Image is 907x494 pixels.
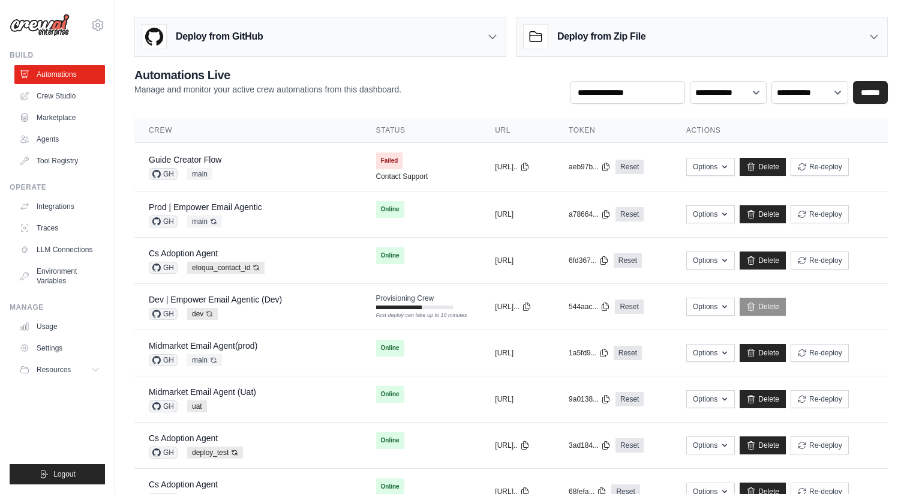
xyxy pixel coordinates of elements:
span: Resources [37,365,71,375]
button: Re-deploy [791,158,849,176]
a: Settings [14,339,105,358]
span: GH [149,215,178,227]
button: Options [686,252,735,270]
a: Agents [14,130,105,149]
div: First deploy can take up to 10 minutes [376,312,453,320]
span: GH [149,400,178,412]
button: Re-deploy [791,390,849,408]
span: Provisioning Crew [376,294,434,303]
button: Options [686,344,735,362]
span: Online [376,247,404,264]
span: Online [376,386,404,403]
span: GH [149,168,178,180]
a: Integrations [14,197,105,216]
th: Actions [672,118,888,143]
span: dev [187,308,218,320]
button: aeb97b... [569,162,611,172]
span: uat [187,400,207,412]
span: Online [376,432,404,449]
a: Reset [615,438,644,453]
span: main [187,354,222,366]
button: Logout [10,464,105,484]
span: GH [149,354,178,366]
th: URL [480,118,554,143]
h3: Deploy from Zip File [557,29,645,44]
span: Online [376,340,404,357]
button: Options [686,390,735,408]
a: Delete [740,205,786,223]
a: Cs Adoption Agent [149,480,218,489]
button: 544aac... [569,302,610,312]
th: Status [362,118,481,143]
a: Cs Adoption Agent [149,249,218,258]
span: Logout [53,469,76,479]
a: Delete [740,298,786,316]
a: Delete [740,344,786,362]
div: Operate [10,182,105,192]
a: Prod | Empower Email Agentic [149,202,262,212]
a: Delete [740,158,786,176]
button: Resources [14,360,105,379]
a: Automations [14,65,105,84]
h3: Deploy from GitHub [176,29,263,44]
span: Failed [376,152,403,169]
div: Build [10,50,105,60]
a: Contact Support [376,172,428,181]
a: LLM Connections [14,240,105,259]
a: Delete [740,390,786,408]
a: Reset [614,346,642,360]
a: Midmarket Email Agent(prod) [149,341,257,351]
a: Reset [615,392,644,406]
a: Reset [615,300,643,314]
a: Cs Adoption Agent [149,433,218,443]
p: Manage and monitor your active crew automations from this dashboard. [134,83,401,95]
span: main [187,215,222,227]
button: Options [686,205,735,223]
a: Usage [14,317,105,336]
span: Online [376,201,404,218]
a: Reset [615,207,644,221]
th: Token [554,118,672,143]
button: 6fd367... [569,256,609,265]
button: 1a5fd9... [569,348,609,358]
a: Delete [740,436,786,454]
a: Midmarket Email Agent (Uat) [149,387,256,397]
button: Re-deploy [791,344,849,362]
span: eloqua_contact_id [187,262,265,274]
a: Dev | Empower Email Agentic (Dev) [149,295,282,304]
span: GH [149,308,178,320]
button: a78664... [569,209,611,219]
button: Re-deploy [791,205,849,223]
a: Traces [14,218,105,238]
a: Tool Registry [14,151,105,170]
h2: Automations Live [134,67,401,83]
button: Options [686,158,735,176]
span: deploy_test [187,447,243,459]
span: GH [149,262,178,274]
a: Guide Creator Flow [149,155,221,164]
span: GH [149,447,178,459]
button: 3ad184... [569,441,611,450]
button: 9a0138... [569,394,611,404]
img: GitHub Logo [142,25,166,49]
th: Crew [134,118,362,143]
button: Re-deploy [791,436,849,454]
div: Manage [10,303,105,312]
a: Reset [615,160,644,174]
a: Delete [740,252,786,270]
button: Re-deploy [791,252,849,270]
img: Logo [10,14,70,37]
a: Crew Studio [14,86,105,106]
span: main [187,168,212,180]
button: Options [686,298,735,316]
button: Options [686,436,735,454]
a: Environment Variables [14,262,105,291]
a: Marketplace [14,108,105,127]
a: Reset [614,253,642,268]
